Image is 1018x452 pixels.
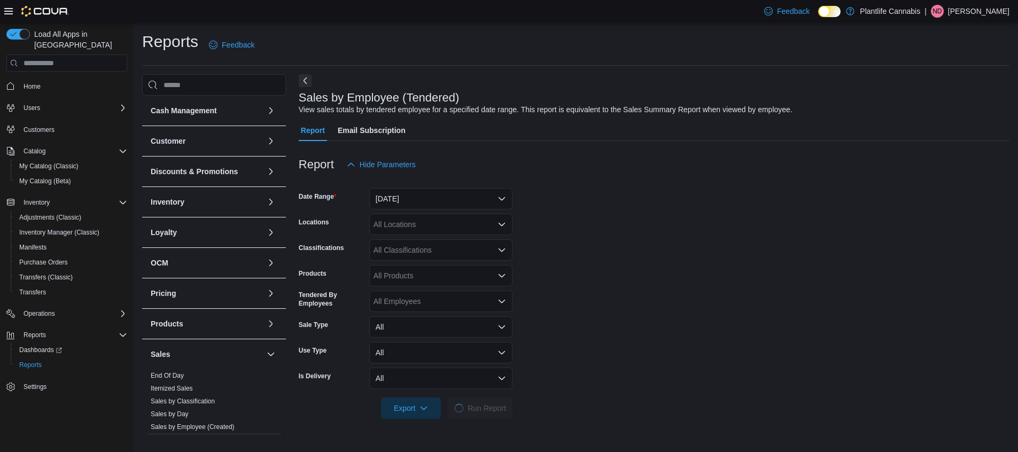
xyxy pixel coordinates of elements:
[11,255,131,270] button: Purchase Orders
[19,307,59,320] button: Operations
[151,288,262,299] button: Pricing
[151,136,185,146] h3: Customer
[2,144,131,159] button: Catalog
[11,225,131,240] button: Inventory Manager (Classic)
[369,342,512,363] button: All
[205,34,259,56] a: Feedback
[2,328,131,342] button: Reports
[151,258,262,268] button: OCM
[15,175,127,188] span: My Catalog (Beta)
[151,410,189,418] a: Sales by Day
[19,196,127,209] span: Inventory
[151,397,215,406] span: Sales by Classification
[299,291,365,308] label: Tendered By Employees
[151,349,170,360] h3: Sales
[265,226,277,239] button: Loyalty
[15,286,50,299] a: Transfers
[931,5,944,18] div: Nick Dickson
[222,40,254,50] span: Feedback
[15,286,127,299] span: Transfers
[265,348,277,361] button: Sales
[2,122,131,137] button: Customers
[151,318,183,329] h3: Products
[30,29,127,50] span: Load All Apps in [GEOGRAPHIC_DATA]
[19,380,127,393] span: Settings
[498,297,506,306] button: Open list of options
[265,287,277,300] button: Pricing
[151,197,262,207] button: Inventory
[19,346,62,354] span: Dashboards
[360,159,416,170] span: Hide Parameters
[11,342,131,357] a: Dashboards
[2,100,131,115] button: Users
[24,104,40,112] span: Users
[15,241,127,254] span: Manifests
[11,174,131,189] button: My Catalog (Beta)
[299,158,334,171] h3: Report
[151,372,184,379] a: End Of Day
[498,271,506,280] button: Open list of options
[15,226,127,239] span: Inventory Manager (Classic)
[24,82,41,91] span: Home
[15,344,66,356] a: Dashboards
[265,317,277,330] button: Products
[151,384,193,393] span: Itemized Sales
[299,74,312,87] button: Next
[369,188,512,209] button: [DATE]
[455,404,463,412] span: Loading
[151,318,262,329] button: Products
[369,316,512,338] button: All
[11,240,131,255] button: Manifests
[24,309,55,318] span: Operations
[151,349,262,360] button: Sales
[777,6,810,17] span: Feedback
[448,398,512,419] button: LoadingRun Report
[151,423,235,431] a: Sales by Employee (Created)
[19,102,44,114] button: Users
[15,271,77,284] a: Transfers (Classic)
[498,246,506,254] button: Open list of options
[299,192,337,201] label: Date Range
[151,371,184,380] span: End Of Day
[19,145,127,158] span: Catalog
[299,244,344,252] label: Classifications
[151,227,262,238] button: Loyalty
[11,159,131,174] button: My Catalog (Classic)
[468,403,506,414] span: Run Report
[2,379,131,394] button: Settings
[11,357,131,372] button: Reports
[15,160,127,173] span: My Catalog (Classic)
[932,5,942,18] span: ND
[15,241,51,254] a: Manifests
[24,383,46,391] span: Settings
[19,79,127,92] span: Home
[19,307,127,320] span: Operations
[15,160,83,173] a: My Catalog (Classic)
[338,120,406,141] span: Email Subscription
[15,344,127,356] span: Dashboards
[15,359,46,371] a: Reports
[24,198,50,207] span: Inventory
[498,220,506,229] button: Open list of options
[15,175,75,188] a: My Catalog (Beta)
[15,226,104,239] a: Inventory Manager (Classic)
[11,210,131,225] button: Adjustments (Classic)
[11,285,131,300] button: Transfers
[151,166,262,177] button: Discounts & Promotions
[151,385,193,392] a: Itemized Sales
[21,6,69,17] img: Cova
[818,6,841,17] input: Dark Mode
[151,258,168,268] h3: OCM
[151,227,177,238] h3: Loyalty
[948,5,1009,18] p: [PERSON_NAME]
[818,17,819,18] span: Dark Mode
[15,256,127,269] span: Purchase Orders
[151,105,262,116] button: Cash Management
[299,269,327,278] label: Products
[760,1,814,22] a: Feedback
[860,5,920,18] p: Plantlife Cannabis
[151,398,215,405] a: Sales by Classification
[151,166,238,177] h3: Discounts & Promotions
[11,270,131,285] button: Transfers (Classic)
